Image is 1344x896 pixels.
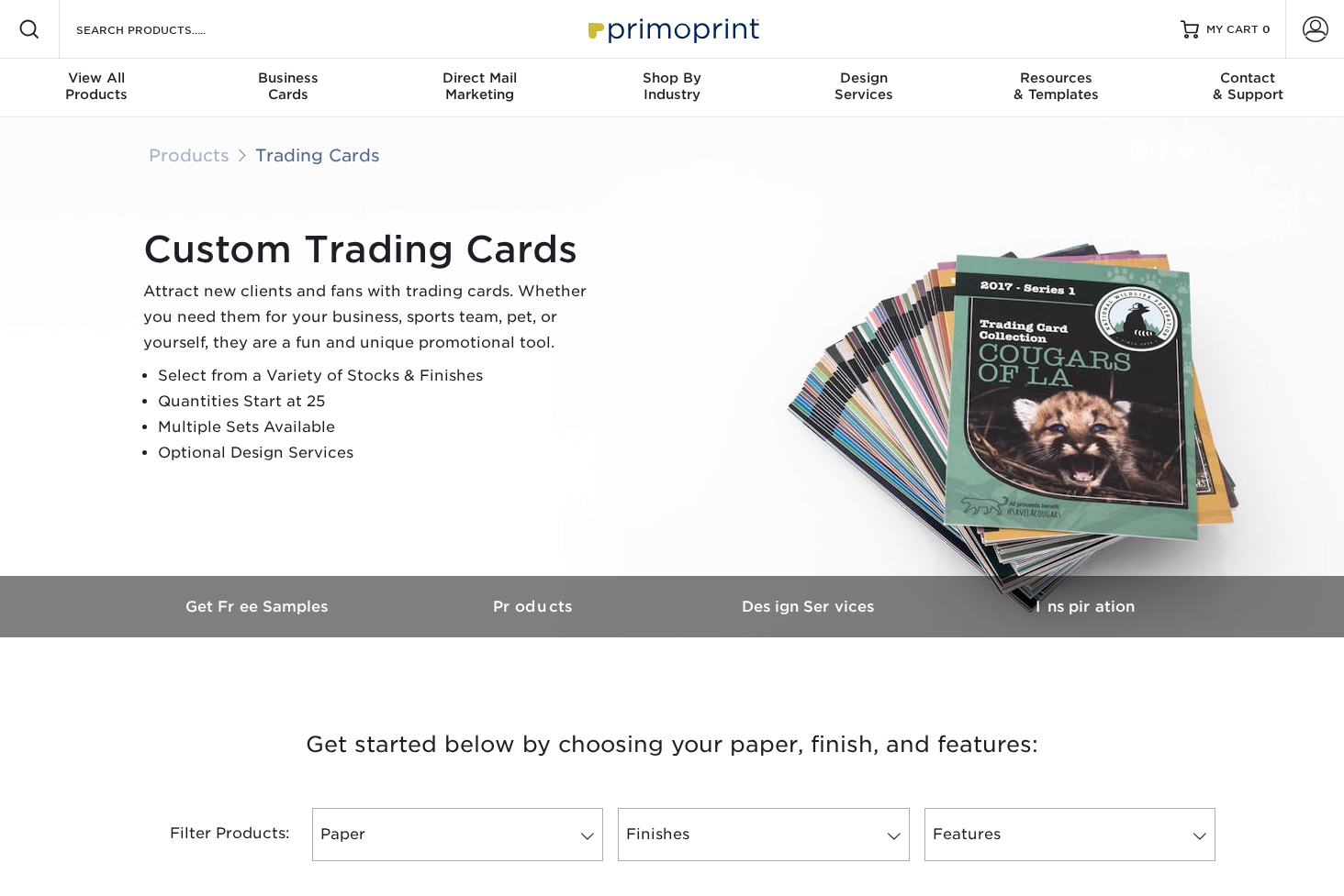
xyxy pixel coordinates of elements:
[192,59,384,117] a: BusinessCards
[618,808,909,861] a: Finishes
[121,598,397,615] h3: Get Free Samples
[143,279,602,356] p: Attract new clients and fans with trading cards. Whether you need them for your business, sports ...
[768,70,960,86] span: Design
[960,70,1152,103] div: & Templates
[135,703,1209,786] h3: Get started below by choosing your paper, finish, and features:
[576,59,767,117] a: Shop ByIndustry
[768,59,960,117] a: DesignServices
[158,363,602,389] li: Select from a Variety of Stocks & Finishes
[397,576,672,637] a: Products
[397,598,672,615] h3: Products
[149,145,230,165] a: Products
[121,576,397,637] a: Get Free Samples
[768,70,960,103] div: Services
[158,389,602,415] li: Quantities Start at 25
[384,70,576,86] span: Direct Mail
[384,70,576,103] div: Marketing
[158,415,602,440] li: Multiple Sets Available
[1152,70,1344,103] div: & Support
[74,18,253,40] input: SEARCH PRODUCTS.....
[143,227,602,271] h1: Custom Trading Cards
[576,70,767,86] span: Shop By
[960,70,1152,86] span: Resources
[121,808,305,861] div: Filter Products:
[947,576,1223,637] a: Inspiration
[192,70,384,86] span: Business
[1206,22,1259,38] span: MY CART
[192,70,384,103] div: Cards
[158,440,602,466] li: Optional Design Services
[580,9,764,49] img: Primoprint
[672,598,947,615] h3: Design Services
[576,70,767,103] div: Industry
[1152,59,1344,117] a: Contact& Support
[947,598,1223,615] h3: Inspiration
[255,145,380,165] a: Trading Cards
[384,59,576,117] a: Direct MailMarketing
[1262,23,1271,36] span: 0
[312,808,603,861] a: Paper
[1152,70,1344,86] span: Contact
[960,59,1152,117] a: Resources& Templates
[672,576,947,637] a: Design Services
[924,808,1215,861] a: Features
